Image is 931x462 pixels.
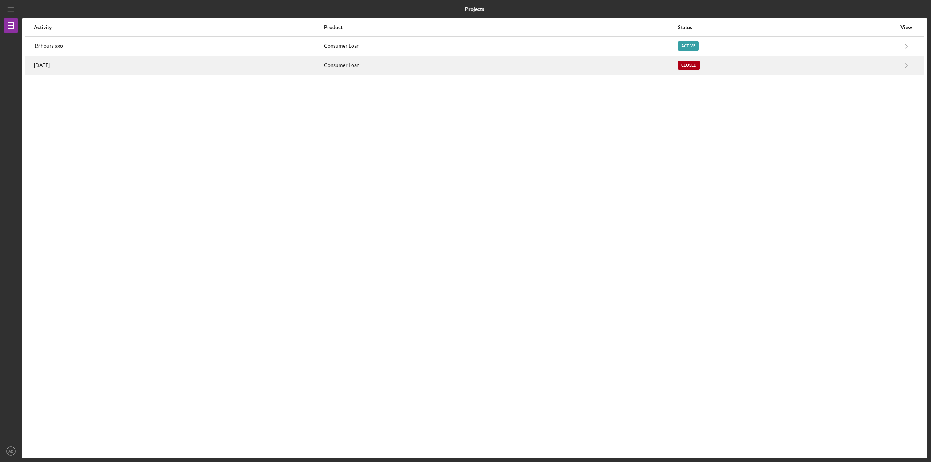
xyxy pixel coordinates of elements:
b: Projects [465,6,484,12]
div: Consumer Loan [324,37,677,55]
text: AD [8,449,13,453]
time: 2025-09-21 23:30 [34,43,63,49]
div: Closed [678,61,700,70]
div: Activity [34,24,323,30]
div: View [897,24,915,30]
div: Consumer Loan [324,56,677,75]
div: Status [678,24,896,30]
button: AD [4,444,18,458]
div: Active [678,41,699,51]
div: Product [324,24,677,30]
time: 2024-10-23 15:40 [34,62,50,68]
